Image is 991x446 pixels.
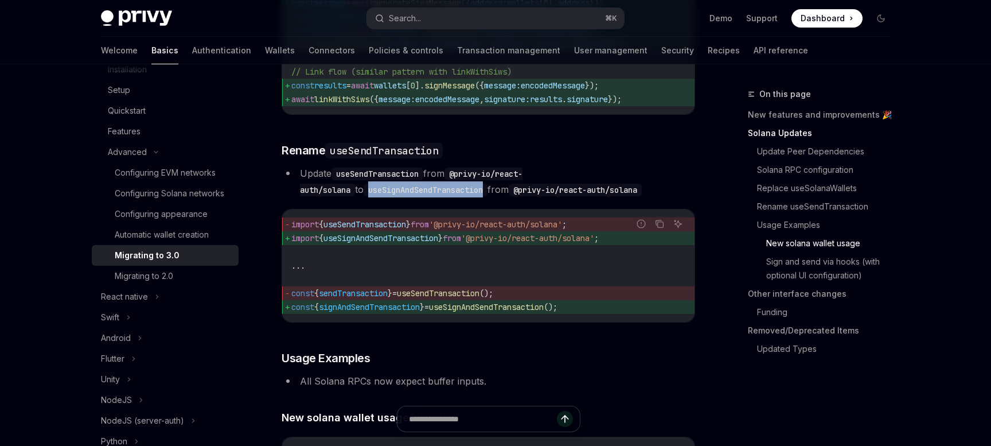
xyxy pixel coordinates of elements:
a: Features [92,121,239,142]
a: Welcome [101,37,138,64]
span: On this page [759,87,811,101]
span: ... [291,261,305,271]
div: NodeJS [101,393,132,407]
div: Setup [108,83,130,97]
span: import [291,219,319,230]
div: Migrating to 3.0 [115,249,180,262]
span: results [314,80,346,91]
a: Configuring appearance [92,204,239,224]
span: = [424,302,429,312]
a: Solana RPC configuration [757,161,899,179]
a: API reference [754,37,808,64]
a: Basics [151,37,178,64]
a: Dashboard [791,9,863,28]
img: dark logo [101,10,172,26]
div: Configuring Solana networks [115,187,224,200]
div: Migrating to 2.0 [115,269,173,283]
div: Automatic wallet creation [115,228,209,242]
a: Authentication [192,37,251,64]
span: ; [562,219,567,230]
a: Security [661,37,694,64]
span: = [346,80,351,91]
li: Update from to from [282,165,695,197]
div: React native [101,290,148,304]
span: (); [479,288,493,298]
span: message: [379,94,415,104]
span: const [291,288,314,298]
span: { [319,219,323,230]
span: import [291,233,319,243]
a: Replace useSolanaWallets [757,179,899,197]
a: Update Peer Dependencies [757,142,899,161]
button: Search...⌘K [367,8,624,29]
div: Quickstart [108,104,146,118]
span: . [562,94,567,104]
a: New solana wallet usage [766,234,899,253]
span: ({ [475,80,484,91]
span: , [479,94,484,104]
span: 0 [411,80,415,91]
span: linkWithSiws [314,94,369,104]
a: User management [574,37,647,64]
div: Flutter [101,352,124,366]
span: encodedMessage [521,80,585,91]
a: Configuring Solana networks [92,183,239,204]
div: NodeJS (server-auth) [101,414,184,428]
span: const [291,302,314,312]
code: useSendTransaction [331,168,423,180]
button: Ask AI [670,216,685,231]
span: from [443,233,461,243]
button: Toggle dark mode [872,9,890,28]
span: '@privy-io/react-auth/solana' [461,233,594,243]
a: Demo [709,13,732,24]
a: Sign and send via hooks (with optional UI configuration) [766,253,899,285]
span: encodedMessage [415,94,479,104]
button: Report incorrect code [634,216,649,231]
span: ; [594,233,599,243]
code: useSendTransaction [325,143,443,158]
a: Migrating to 2.0 [92,266,239,286]
span: { [314,302,319,312]
li: All Solana RPCs now expect buffer inputs. [282,373,695,389]
a: Funding [757,303,899,321]
a: Removed/Deprecated Items [748,321,899,340]
a: Setup [92,80,239,100]
a: Connectors [309,37,355,64]
div: Features [108,125,141,138]
button: Send message [557,411,573,427]
span: signature [567,94,608,104]
span: results [530,94,562,104]
a: New features and improvements 🎉 [748,106,899,124]
a: Solana Updates [748,124,899,142]
span: sendTransaction [319,288,388,298]
span: Usage Examples [282,350,370,366]
span: useSignAndSendTransaction [429,302,544,312]
button: Copy the contents from the code block [652,216,667,231]
span: } [406,219,411,230]
span: message: [484,80,521,91]
span: ({ [369,94,379,104]
a: Migrating to 3.0 [92,245,239,266]
a: Quickstart [92,100,239,121]
a: Other interface changes [748,285,899,303]
span: (); [544,302,557,312]
span: useSendTransaction [397,288,479,298]
span: const [291,80,314,91]
span: } [388,288,392,298]
span: [ [406,80,411,91]
span: Rename [282,142,443,158]
code: @privy-io/react-auth/solana [509,184,642,196]
span: signature: [484,94,530,104]
div: Search... [389,11,421,25]
span: // Link flow (similar pattern with linkWithSiws) [291,67,512,77]
span: ⌘ K [605,14,617,23]
span: signAndSendTransaction [319,302,420,312]
a: Rename useSendTransaction [757,197,899,216]
span: ]. [415,80,424,91]
span: = [392,288,397,298]
a: Automatic wallet creation [92,224,239,245]
div: Configuring appearance [115,207,208,221]
a: Transaction management [457,37,560,64]
span: signMessage [424,80,475,91]
span: { [319,233,323,243]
